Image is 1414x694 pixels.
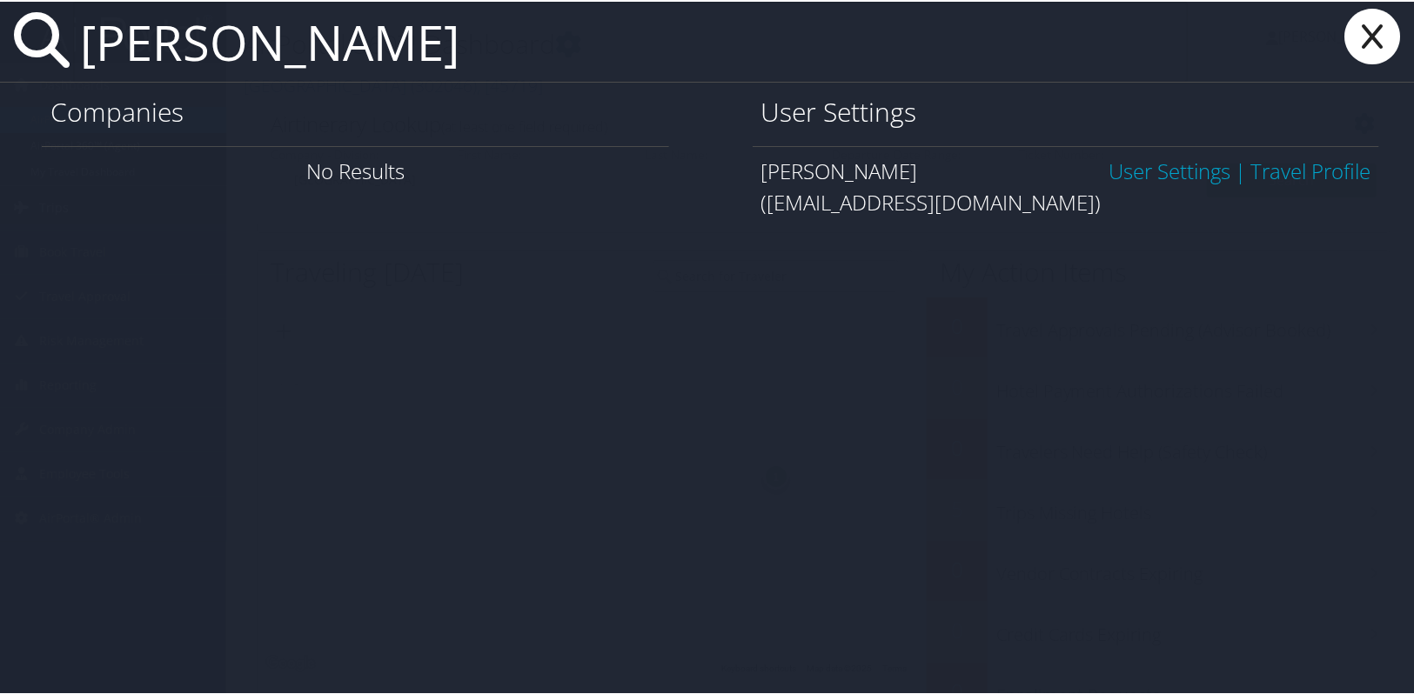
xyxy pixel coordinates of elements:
[761,92,1371,129] h1: User Settings
[42,144,669,194] div: No Results
[50,92,660,129] h1: Companies
[761,155,918,184] span: [PERSON_NAME]
[1250,155,1370,184] a: View OBT Profile
[761,185,1371,217] div: ([EMAIL_ADDRESS][DOMAIN_NAME])
[1230,155,1250,184] span: |
[1109,155,1230,184] a: User Settings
